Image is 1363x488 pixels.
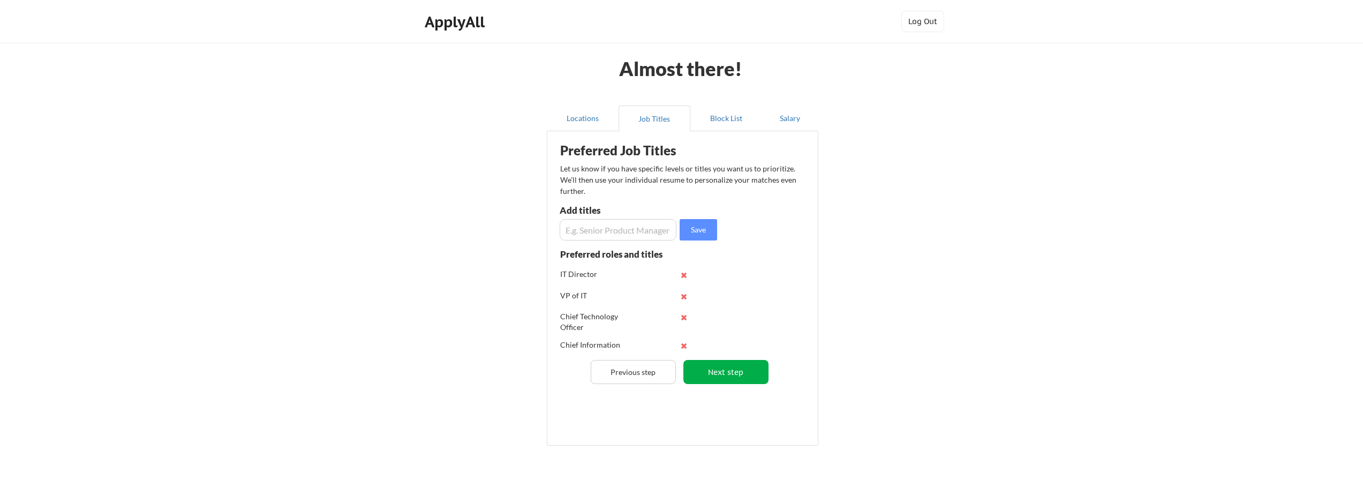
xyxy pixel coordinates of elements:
button: Block List [690,106,762,131]
div: Let us know if you have specific levels or titles you want us to prioritize. We’ll then use your ... [560,163,797,197]
div: Chief Technology Officer [560,311,630,332]
div: Preferred Job Titles [560,144,695,157]
button: Locations [547,106,619,131]
div: ApplyAll [425,13,488,31]
button: Log Out [901,11,944,32]
button: Next step [683,360,769,384]
button: Job Titles [619,106,690,131]
div: Add titles [560,206,674,215]
input: E.g. Senior Product Manager [560,219,676,241]
div: Almost there! [606,59,755,78]
div: Chief Information Officer [560,340,630,361]
div: VP of IT [560,290,630,301]
div: IT Director [560,269,630,280]
button: Save [680,219,717,241]
button: Previous step [591,360,676,384]
div: Preferred roles and titles [560,250,676,259]
button: Salary [762,106,818,131]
